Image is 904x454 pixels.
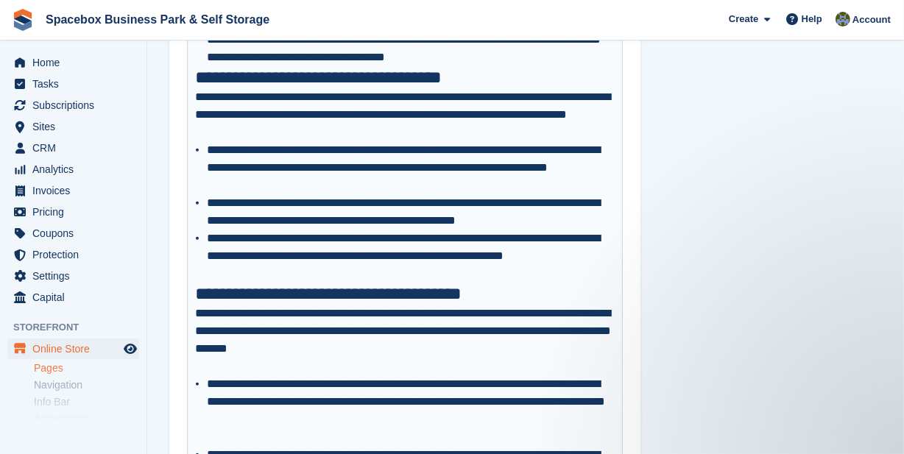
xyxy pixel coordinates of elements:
img: sahil [836,12,850,26]
span: Home [32,52,121,73]
span: Help [802,12,822,26]
span: Coupons [32,223,121,244]
a: menu [7,287,139,308]
a: Spacebox Business Park & Self Storage [40,7,275,32]
span: Sites [32,116,121,137]
span: Account [852,13,891,27]
img: stora-icon-8386f47178a22dfd0bd8f6a31ec36ba5ce8667c1dd55bd0f319d3a0aa187defe.svg [12,9,34,31]
span: Analytics [32,159,121,180]
span: Capital [32,287,121,308]
a: Navigation [34,378,139,392]
a: menu [7,95,139,116]
span: Create [729,12,758,26]
span: Invoices [32,180,121,201]
a: Pages [34,361,139,375]
span: Storefront [13,320,146,335]
span: CRM [32,138,121,158]
a: menu [7,244,139,265]
a: menu [7,52,139,73]
a: menu [7,116,139,137]
a: Preview store [121,340,139,358]
span: Subscriptions [32,95,121,116]
span: Protection [32,244,121,265]
span: Pricing [32,202,121,222]
a: Appearance [34,412,139,426]
span: Online Store [32,338,121,359]
a: menu [7,74,139,94]
a: menu [7,138,139,158]
a: menu [7,202,139,222]
a: menu [7,159,139,180]
a: menu [7,266,139,286]
span: Tasks [32,74,121,94]
span: Settings [32,266,121,286]
a: menu [7,338,139,359]
a: Info Bar [34,395,139,409]
a: menu [7,180,139,201]
a: menu [7,223,139,244]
